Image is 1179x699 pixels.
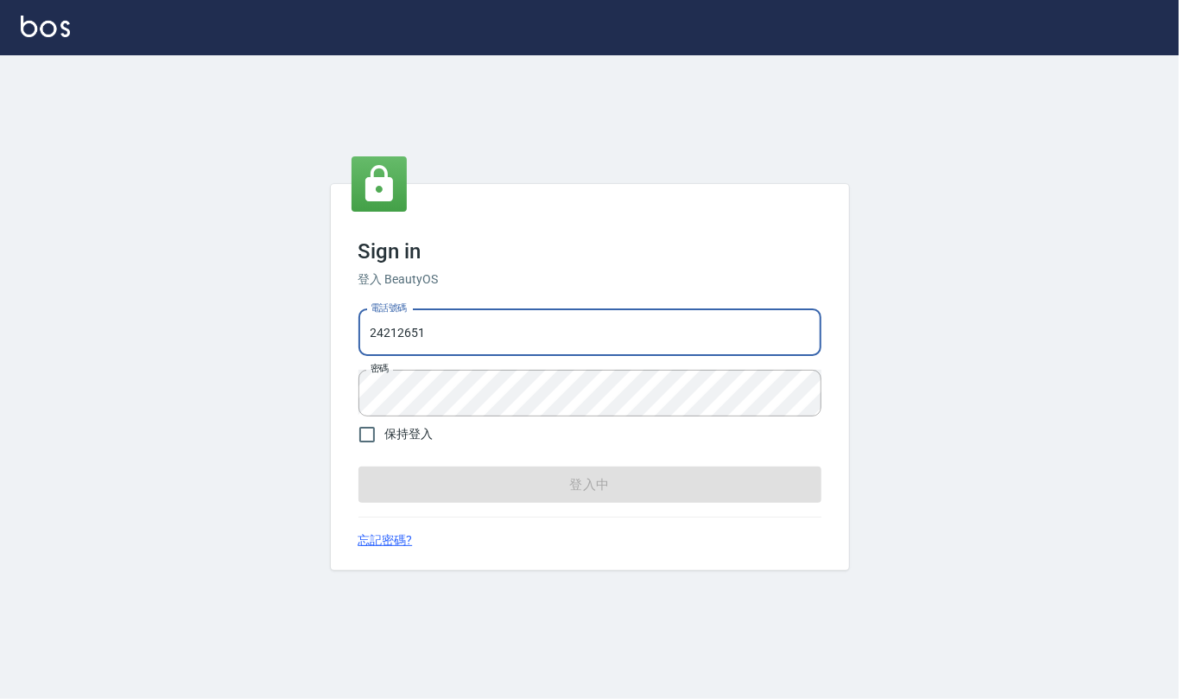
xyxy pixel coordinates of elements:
h3: Sign in [358,239,821,264]
label: 密碼 [371,362,389,375]
a: 忘記密碼? [358,531,413,550]
label: 電話號碼 [371,302,407,315]
span: 保持登入 [385,425,434,443]
h6: 登入 BeautyOS [358,270,821,289]
img: Logo [21,16,70,37]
